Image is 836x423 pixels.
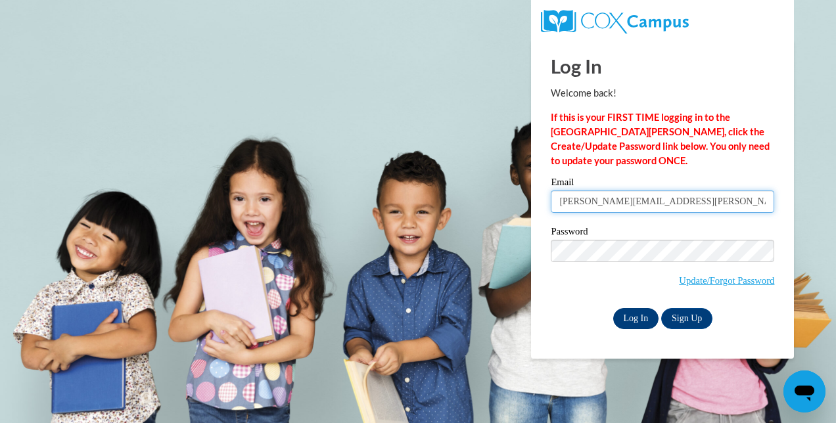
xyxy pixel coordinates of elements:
[783,370,825,412] iframe: Button to launch messaging window
[679,275,774,286] a: Update/Forgot Password
[551,86,774,100] p: Welcome back!
[613,308,659,329] input: Log In
[661,308,712,329] a: Sign Up
[551,112,770,166] strong: If this is your FIRST TIME logging in to the [GEOGRAPHIC_DATA][PERSON_NAME], click the Create/Upd...
[541,10,688,33] img: COX Campus
[551,53,774,79] h1: Log In
[551,177,774,190] label: Email
[551,227,774,240] label: Password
